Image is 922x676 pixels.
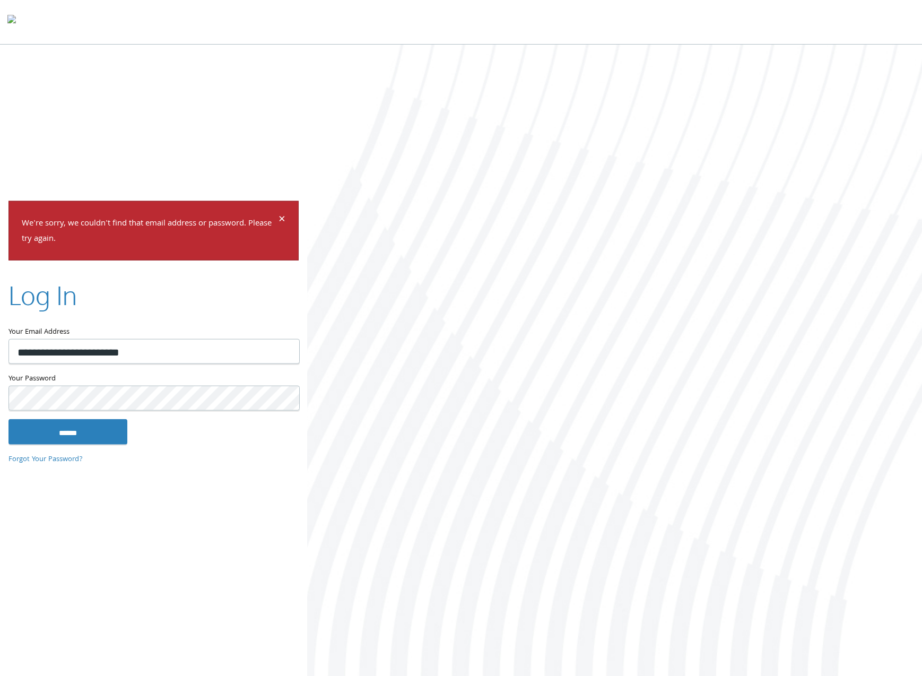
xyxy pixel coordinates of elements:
a: Forgot Your Password? [8,454,83,465]
button: Dismiss alert [279,214,285,227]
label: Your Password [8,372,299,385]
span: × [279,210,285,231]
p: We're sorry, we couldn't find that email address or password. Please try again. [22,216,277,247]
h2: Log In [8,277,77,313]
img: todyl-logo-dark.svg [7,11,16,32]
